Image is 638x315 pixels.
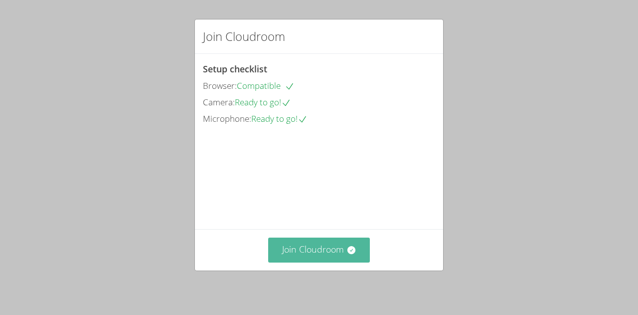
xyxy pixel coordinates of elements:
button: Join Cloudroom [268,238,370,262]
span: Microphone: [203,113,251,124]
span: Ready to go! [251,113,308,124]
h2: Join Cloudroom [203,27,285,45]
span: Compatible [237,80,295,91]
span: Camera: [203,96,235,108]
span: Browser: [203,80,237,91]
span: Ready to go! [235,96,291,108]
span: Setup checklist [203,63,267,75]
